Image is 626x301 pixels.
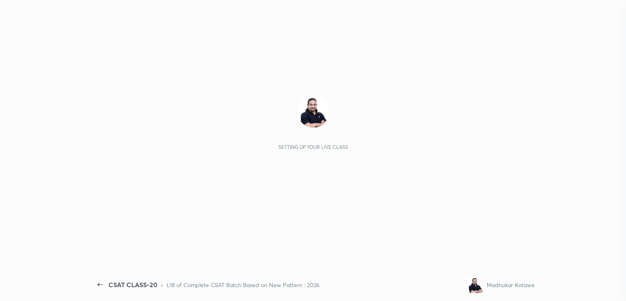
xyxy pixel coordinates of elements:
div: L18 of Complete CSAT Batch Based on New Pattern : 2026 [167,281,320,289]
div: Setting up your live class [278,144,348,150]
img: 1089d18755e24a6bb5ad33d6a3e038e4.jpg [467,277,483,293]
div: Madhukar Kotawe [487,281,535,289]
div: CSAT CLASS-20 [108,280,157,290]
div: • [161,281,163,289]
img: 1089d18755e24a6bb5ad33d6a3e038e4.jpg [297,95,330,128]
